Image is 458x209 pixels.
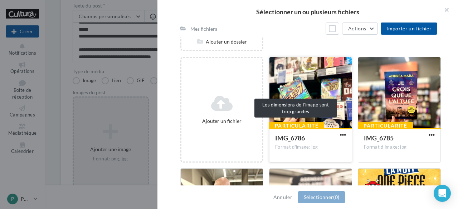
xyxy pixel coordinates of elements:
button: Actions [342,23,378,35]
span: Importer un fichier [386,25,432,31]
div: Particularité [269,122,324,130]
div: Les dimensions de l'image sont trop grandes [254,99,337,118]
div: Mes fichiers [190,25,217,33]
div: Particularité [358,122,413,130]
div: Format d'image: jpg [364,144,435,150]
div: Format d'image: jpg [275,144,346,150]
span: (0) [333,194,339,200]
button: Sélectionner(0) [298,191,345,203]
h2: Sélectionner un ou plusieurs fichiers [169,9,447,15]
div: Open Intercom Messenger [434,185,451,202]
span: IMG_6786 [275,134,305,142]
button: Importer un fichier [381,23,437,35]
div: Ajouter un dossier [181,38,262,45]
div: Ajouter un fichier [184,118,259,125]
span: Actions [348,25,366,31]
button: Annuler [271,193,295,201]
span: IMG_6785 [364,134,394,142]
